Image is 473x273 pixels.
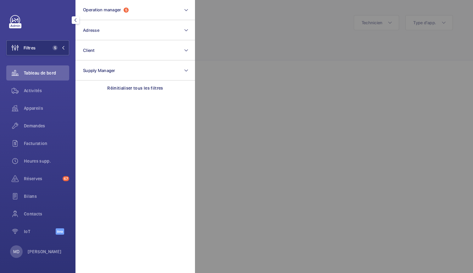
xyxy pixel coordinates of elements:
span: Facturation [24,140,69,147]
span: Appareils [24,105,69,111]
span: Demandes [24,123,69,129]
p: [PERSON_NAME] [28,248,62,255]
span: Tableau de bord [24,70,69,76]
span: 5 [53,45,58,50]
span: Heures supp. [24,158,69,164]
span: IoT [24,228,56,235]
span: 67 [63,176,69,181]
span: Bilans [24,193,69,199]
span: Beta [56,228,64,235]
span: Activités [24,87,69,94]
p: MD [13,248,19,255]
span: Réserves [24,175,60,182]
span: Contacts [24,211,69,217]
button: Filtres5 [6,40,69,55]
span: Filtres [24,45,36,51]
